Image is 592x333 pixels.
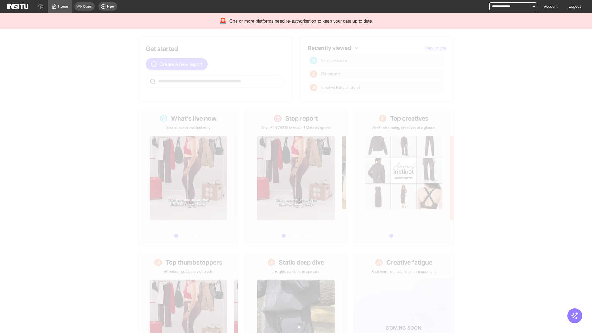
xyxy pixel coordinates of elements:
[107,4,115,9] span: New
[83,4,92,9] span: Open
[229,18,373,24] span: One or more platforms need re-authorisation to keep your data up to date.
[7,4,28,9] img: Logo
[58,4,68,9] span: Home
[219,17,227,25] div: 🚨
